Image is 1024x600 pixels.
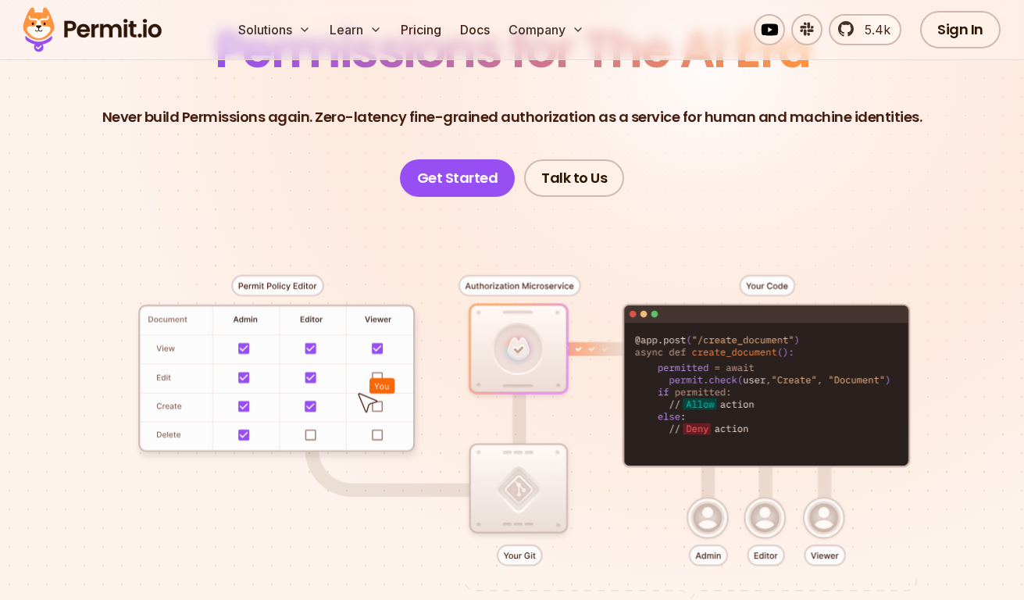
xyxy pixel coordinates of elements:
[394,14,448,45] a: Pricing
[323,14,388,45] button: Learn
[855,20,890,39] span: 5.4k
[829,14,901,45] a: 5.4k
[454,14,496,45] a: Docs
[400,159,516,197] a: Get Started
[232,14,317,45] button: Solutions
[102,106,922,128] p: Never build Permissions again. Zero-latency fine-grained authorization as a service for human and...
[920,11,1001,48] a: Sign In
[16,3,169,56] img: Permit logo
[524,159,624,197] a: Talk to Us
[502,14,590,45] button: Company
